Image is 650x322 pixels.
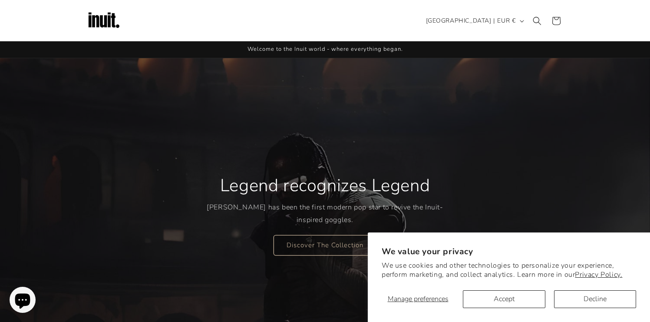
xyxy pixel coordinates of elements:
a: Discover The Collection [274,235,376,255]
button: Decline [554,290,636,308]
button: [GEOGRAPHIC_DATA] | EUR € [421,13,528,29]
summary: Search [528,11,547,30]
span: Manage preferences [388,294,449,304]
span: [GEOGRAPHIC_DATA] | EUR € [426,16,516,25]
button: Accept [463,290,545,308]
img: Inuit Logo [86,3,121,38]
h2: We value your privacy [382,246,636,257]
a: Privacy Policy. [575,270,622,279]
div: Announcement [86,41,564,58]
p: We use cookies and other technologies to personalize your experience, perform marketing, and coll... [382,261,636,279]
inbox-online-store-chat: Shopify online store chat [7,287,38,315]
h2: Legend recognizes Legend [220,174,430,197]
span: Welcome to the Inuit world - where everything began. [247,45,403,53]
p: [PERSON_NAME] has been the first modern pop star to revive the Inuit-inspired goggles. [207,201,443,226]
button: Manage preferences [382,290,454,308]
